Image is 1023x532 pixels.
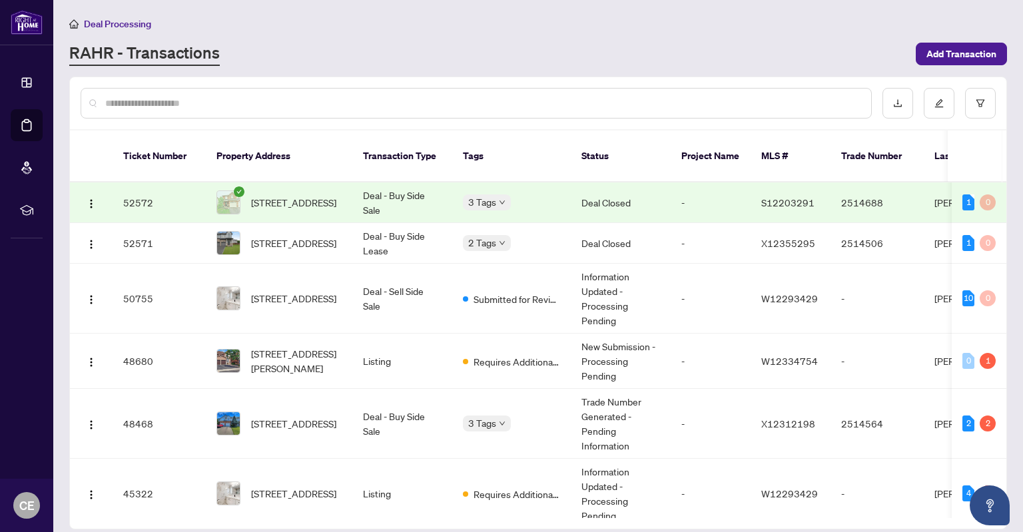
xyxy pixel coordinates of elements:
td: 2514506 [831,223,924,264]
img: Logo [86,357,97,368]
span: [STREET_ADDRESS] [251,291,336,306]
span: down [499,199,506,206]
img: thumbnail-img [217,191,240,214]
img: thumbnail-img [217,412,240,435]
div: 2 [962,415,974,431]
th: Trade Number [831,131,924,182]
td: - [831,459,924,529]
button: edit [924,88,954,119]
td: 52572 [113,182,206,223]
td: Listing [352,459,452,529]
th: Status [571,131,671,182]
td: Deal - Buy Side Sale [352,182,452,223]
th: Property Address [206,131,352,182]
td: Deal - Sell Side Sale [352,264,452,334]
span: [STREET_ADDRESS] [251,486,336,501]
td: Information Updated - Processing Pending [571,264,671,334]
td: - [831,334,924,389]
td: 48680 [113,334,206,389]
div: 0 [980,235,996,251]
td: Information Updated - Processing Pending [571,459,671,529]
div: 0 [980,194,996,210]
th: Ticket Number [113,131,206,182]
td: Trade Number Generated - Pending Information [571,389,671,459]
span: down [499,240,506,246]
div: 2 [980,415,996,431]
span: 3 Tags [468,194,496,210]
span: filter [976,99,985,108]
button: Logo [81,483,102,504]
button: Logo [81,413,102,434]
button: Logo [81,192,102,213]
span: Requires Additional Docs [474,354,560,369]
img: thumbnail-img [217,232,240,254]
td: New Submission - Processing Pending [571,334,671,389]
th: MLS # [751,131,831,182]
td: Deal Closed [571,182,671,223]
th: Transaction Type [352,131,452,182]
span: W12334754 [761,355,818,367]
td: 48468 [113,389,206,459]
div: 1 [962,235,974,251]
div: 1 [980,353,996,369]
th: Project Name [671,131,751,182]
span: home [69,19,79,29]
button: Logo [81,350,102,372]
img: logo [11,10,43,35]
span: check-circle [234,186,244,197]
span: CE [19,496,35,515]
td: - [671,182,751,223]
span: X12355295 [761,237,815,249]
span: Submitted for Review [474,292,560,306]
span: [STREET_ADDRESS] [251,236,336,250]
img: Logo [86,198,97,209]
td: 52571 [113,223,206,264]
img: Logo [86,294,97,305]
td: - [671,264,751,334]
td: - [671,334,751,389]
div: 0 [980,290,996,306]
span: X12312198 [761,417,815,429]
td: 2514688 [831,182,924,223]
span: 3 Tags [468,415,496,431]
td: Listing [352,334,452,389]
span: Requires Additional Docs [474,487,560,501]
td: - [831,264,924,334]
td: Deal Closed [571,223,671,264]
span: edit [934,99,944,108]
span: 2 Tags [468,235,496,250]
img: Logo [86,419,97,430]
td: 2514564 [831,389,924,459]
img: thumbnail-img [217,350,240,372]
td: 50755 [113,264,206,334]
button: Logo [81,288,102,309]
span: down [499,420,506,427]
img: Logo [86,239,97,250]
td: Deal - Buy Side Lease [352,223,452,264]
span: Deal Processing [84,18,151,30]
img: thumbnail-img [217,482,240,505]
span: [STREET_ADDRESS] [251,195,336,210]
button: Open asap [970,485,1010,525]
div: 0 [962,353,974,369]
div: 1 [962,194,974,210]
button: filter [965,88,996,119]
td: - [671,459,751,529]
span: Add Transaction [926,43,996,65]
button: Add Transaction [916,43,1007,65]
span: download [893,99,902,108]
td: - [671,223,751,264]
span: W12293429 [761,487,818,499]
span: W12293429 [761,292,818,304]
div: 4 [962,485,974,501]
img: thumbnail-img [217,287,240,310]
a: RAHR - Transactions [69,42,220,66]
th: Tags [452,131,571,182]
img: Logo [86,489,97,500]
td: Deal - Buy Side Sale [352,389,452,459]
span: S12203291 [761,196,815,208]
td: 45322 [113,459,206,529]
button: Logo [81,232,102,254]
span: [STREET_ADDRESS] [251,416,336,431]
div: 10 [962,290,974,306]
